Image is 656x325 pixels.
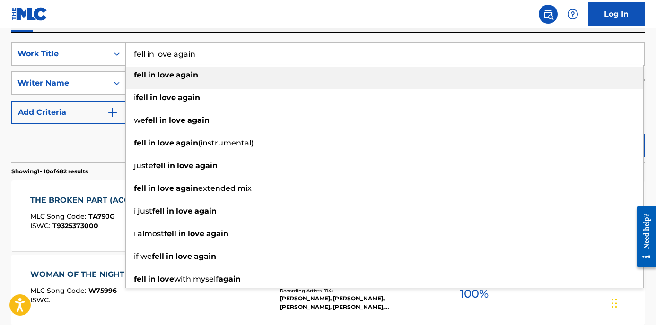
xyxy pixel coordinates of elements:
strong: in [166,252,174,261]
strong: in [148,138,156,147]
strong: love [188,229,204,238]
strong: love [176,206,192,215]
span: T9325373000 [52,222,98,230]
span: we [134,116,145,125]
span: i [134,93,136,102]
strong: again [176,70,198,79]
div: Drag [612,289,617,317]
strong: in [167,161,175,170]
span: with myself [174,274,219,283]
span: (instrumental) [198,138,254,147]
strong: again [219,274,241,283]
span: extended mix [198,184,252,193]
strong: again [206,229,228,238]
img: search [542,9,554,20]
strong: fell [152,252,164,261]
strong: love [177,161,193,170]
span: if we [134,252,152,261]
button: Add Criteria [11,101,126,124]
div: THE BROKEN PART (ACOUSTIC) [FEAT. [PERSON_NAME]] [30,195,261,206]
img: help [567,9,578,20]
iframe: Resource Center [630,199,656,275]
strong: love [157,70,174,79]
div: Recording Artists ( 114 ) [280,287,421,294]
strong: love [157,274,174,283]
strong: again [178,93,200,102]
a: Public Search [539,5,558,24]
strong: fell [136,93,148,102]
div: Work Title [17,48,103,60]
a: THE BROKEN PART (ACOUSTIC) [FEAT. [PERSON_NAME]]MLC Song Code:TA79JGISWC:T9325373000Writers (3)[P... [11,180,645,251]
strong: again [194,206,217,215]
strong: fell [134,138,146,147]
strong: fell [164,229,176,238]
strong: in [166,206,174,215]
strong: in [178,229,186,238]
span: ISWC : [30,222,52,230]
strong: in [148,184,156,193]
strong: fell [153,161,166,170]
form: Search Form [11,42,645,162]
span: 100 % [460,285,489,302]
span: i almost [134,229,164,238]
strong: fell [145,116,157,125]
strong: fell [134,70,146,79]
strong: in [148,70,156,79]
div: [PERSON_NAME], [PERSON_NAME], [PERSON_NAME], [PERSON_NAME], [PERSON_NAME] [280,294,421,311]
strong: fell [134,184,146,193]
strong: love [159,93,176,102]
span: MLC Song Code : [30,286,88,295]
strong: again [187,116,210,125]
strong: in [148,274,156,283]
strong: love [157,184,174,193]
div: WOMAN OF THE NIGHT [30,269,129,280]
img: MLC Logo [11,7,48,21]
strong: in [150,93,157,102]
div: Writer Name [17,77,103,89]
span: i just [134,206,152,215]
span: MLC Song Code : [30,212,88,221]
strong: love [175,252,192,261]
strong: again [176,184,198,193]
img: 9d2ae6d4665cec9f34b9.svg [107,107,118,118]
p: Showing 1 - 10 of 482 results [11,167,88,176]
strong: love [157,138,174,147]
strong: in [159,116,167,125]
span: ISWC : [30,296,52,304]
strong: again [195,161,218,170]
span: juste [134,161,153,170]
strong: again [176,138,198,147]
strong: love [169,116,185,125]
strong: fell [152,206,165,215]
span: TA79JG [88,212,115,221]
div: Help [563,5,582,24]
span: W75996 [88,286,117,295]
iframe: Chat Widget [609,280,656,325]
strong: again [194,252,216,261]
a: Log In [588,2,645,26]
strong: fell [134,274,146,283]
